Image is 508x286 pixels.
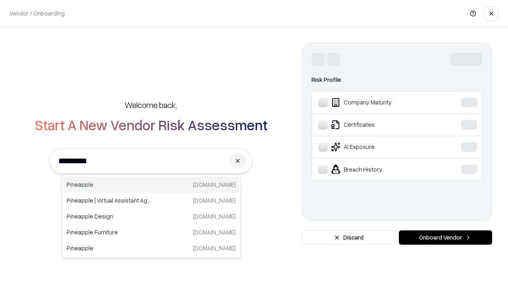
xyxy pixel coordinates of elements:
[193,244,236,252] p: [DOMAIN_NAME]
[67,244,151,252] p: Pineapple
[67,196,151,205] p: Pineapple | Virtual Assistant Agency
[302,230,396,245] button: Discard
[193,228,236,236] p: [DOMAIN_NAME]
[193,212,236,220] p: [DOMAIN_NAME]
[67,228,151,236] p: Pineapple Furniture
[10,9,65,17] p: Vendor / Onboarding
[318,164,437,174] div: Breach History
[318,120,437,129] div: Certificates
[312,75,482,85] div: Risk Profile
[62,175,241,258] div: Suggestions
[318,98,437,107] div: Company Maturity
[35,117,267,133] h2: Start A New Vendor Risk Assessment
[399,230,492,245] button: Onboard Vendor
[193,180,236,189] p: [DOMAIN_NAME]
[318,142,437,152] div: AI Exposure
[193,196,236,205] p: [DOMAIN_NAME]
[67,212,151,220] p: Pineapple Design
[67,180,151,189] p: Pineapple
[125,99,177,110] h5: Welcome back,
